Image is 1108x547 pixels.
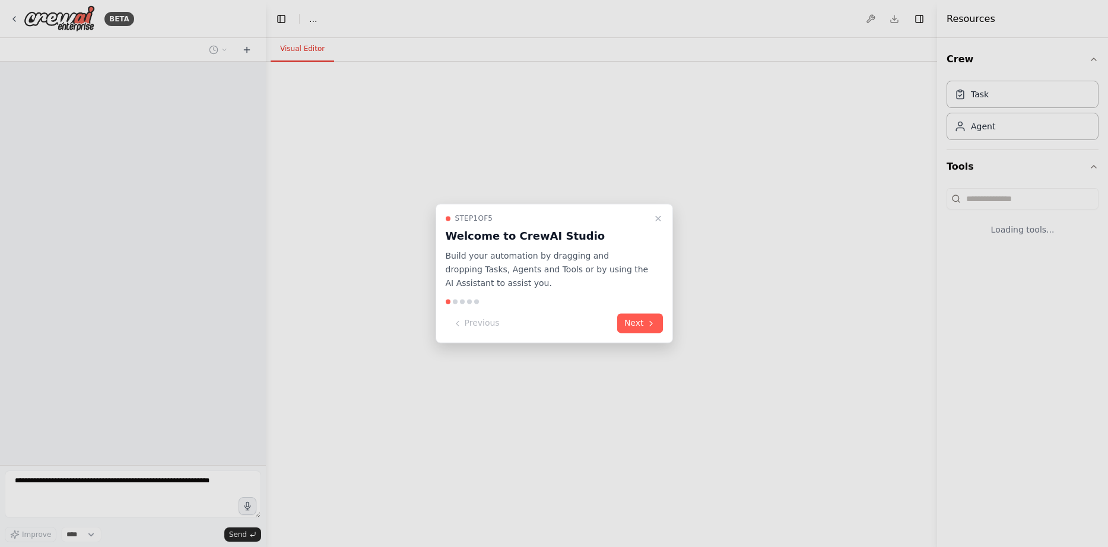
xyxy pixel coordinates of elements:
[273,11,290,27] button: Hide left sidebar
[455,214,493,223] span: Step 1 of 5
[446,314,507,333] button: Previous
[446,249,649,290] p: Build your automation by dragging and dropping Tasks, Agents and Tools or by using the AI Assista...
[446,228,649,244] h3: Welcome to CrewAI Studio
[651,211,665,225] button: Close walkthrough
[617,314,663,333] button: Next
